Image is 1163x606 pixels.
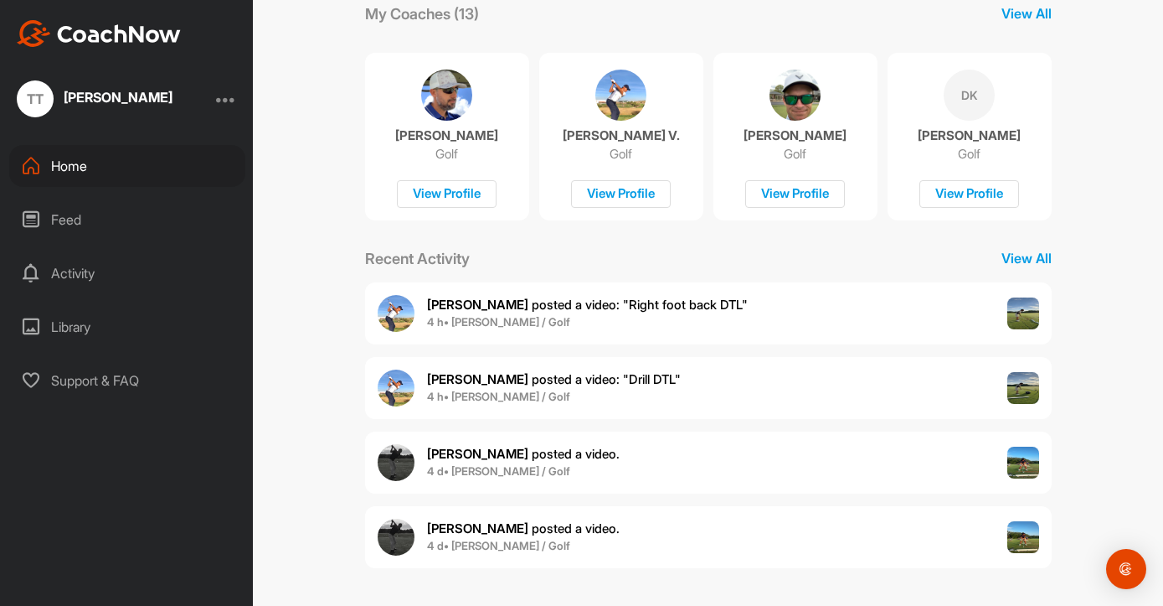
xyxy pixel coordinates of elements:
[1106,549,1146,589] div: Open Intercom Messenger
[421,70,472,121] img: coach avatar
[427,297,528,313] b: [PERSON_NAME]
[427,371,528,387] b: [PERSON_NAME]
[1007,298,1039,329] img: post image
[9,306,245,348] div: Library
[427,521,528,536] b: [PERSON_NAME]
[1001,248,1052,268] p: View All
[9,199,245,241] div: Feed
[365,247,470,270] p: Recent Activity
[9,145,245,187] div: Home
[427,446,528,462] b: [PERSON_NAME]
[1007,372,1039,404] img: post image
[1007,447,1039,479] img: post image
[9,360,245,401] div: Support & FAQ
[17,80,54,117] div: TT
[378,370,414,407] img: user avatar
[563,127,680,144] p: [PERSON_NAME] V.
[427,521,620,536] span: posted a video .
[427,464,570,478] b: 4 d • [PERSON_NAME] / Golf
[435,146,458,163] p: Golf
[1007,521,1039,553] img: post image
[744,127,847,144] p: [PERSON_NAME]
[1001,3,1052,23] p: View All
[427,539,570,552] b: 4 d • [PERSON_NAME] / Golf
[9,252,245,294] div: Activity
[958,146,980,163] p: Golf
[944,70,995,121] div: DK
[610,146,632,163] p: Golf
[365,3,479,25] p: My Coaches (13)
[395,127,498,144] p: [PERSON_NAME]
[427,297,748,313] span: posted a video : " Right foot back DTL "
[64,91,172,104] div: [PERSON_NAME]
[378,519,414,556] img: user avatar
[397,180,497,208] div: View Profile
[427,390,570,403] b: 4 h • [PERSON_NAME] / Golf
[595,70,646,121] img: coach avatar
[571,180,671,208] div: View Profile
[17,20,181,47] img: CoachNow
[427,371,681,387] span: posted a video : " Drill DTL "
[427,446,620,462] span: posted a video .
[769,70,821,121] img: coach avatar
[919,180,1019,208] div: View Profile
[784,146,806,163] p: Golf
[918,127,1021,144] p: [PERSON_NAME]
[378,295,414,332] img: user avatar
[427,315,570,329] b: 4 h • [PERSON_NAME] / Golf
[745,180,845,208] div: View Profile
[378,444,414,481] img: user avatar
